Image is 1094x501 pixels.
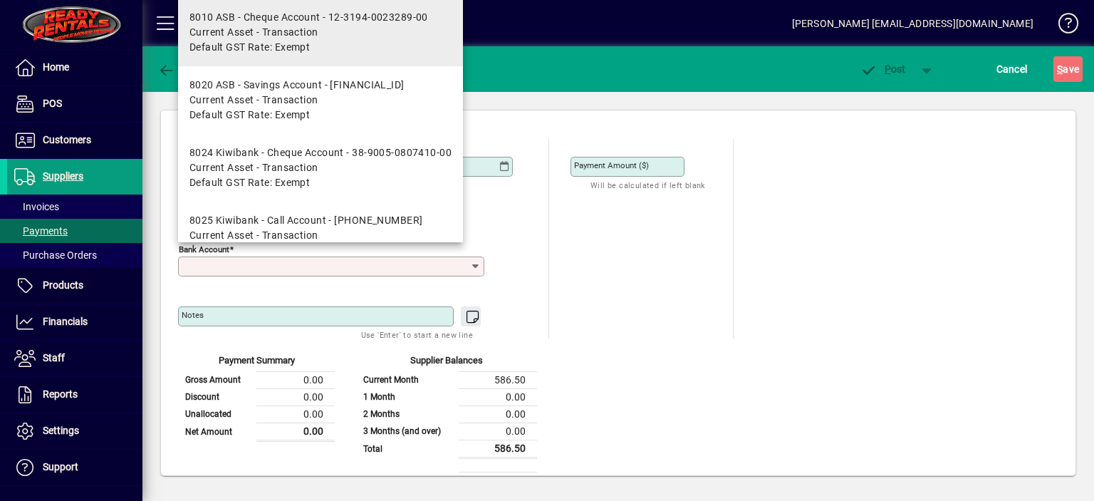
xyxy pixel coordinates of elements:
[7,50,142,86] a: Home
[189,145,452,160] div: 8024 Kiwibank - Cheque Account - 38-9005-0807410-00
[7,195,142,219] a: Invoices
[1048,3,1076,49] a: Knowledge Base
[43,61,69,73] span: Home
[7,413,142,449] a: Settings
[7,219,142,243] a: Payments
[860,63,906,75] span: ost
[178,371,256,388] td: Gross Amount
[189,93,318,108] span: Current Asset - Transaction
[157,63,205,75] span: Back
[7,123,142,158] a: Customers
[590,177,705,193] mat-hint: Will be calculated if left blank
[14,225,68,237] span: Payments
[361,326,473,343] mat-hint: Use 'Enter' to start a new line
[189,40,311,55] span: Default GST Rate: Exempt
[189,10,428,25] div: 8010 ASB - Cheque Account - 12-3194-0023289-00
[459,371,537,388] td: 586.50
[459,440,537,458] td: 586.50
[179,244,229,254] mat-label: Bank Account
[7,86,142,122] a: POS
[178,202,463,269] mat-option: 8025 Kiwibank - Call Account - 38-9005-0807410-01
[189,228,318,243] span: Current Asset - Transaction
[792,12,1033,35] div: [PERSON_NAME] [EMAIL_ADDRESS][DOMAIN_NAME]
[189,108,311,123] span: Default GST Rate: Exempt
[43,279,83,291] span: Products
[459,423,537,440] td: 0.00
[178,353,335,371] div: Payment Summary
[189,78,405,93] div: 8020 ASB - Savings Account - [FINANCIAL_ID]
[43,388,78,400] span: Reports
[178,423,256,440] td: Net Amount
[1057,58,1079,81] span: ave
[356,472,459,489] td: Balance after payment
[7,304,142,340] a: Financials
[178,339,335,442] app-page-summary-card: Payment Summary
[43,98,62,109] span: POS
[7,268,142,304] a: Products
[993,56,1031,82] button: Cancel
[853,56,913,82] button: Post
[178,388,256,406] td: Discount
[43,352,65,363] span: Staff
[189,25,318,40] span: Current Asset - Transaction
[189,213,423,228] div: 8025 Kiwibank - Call Account - [PHONE_NUMBER]
[178,134,463,202] mat-option: 8024 Kiwibank - Cheque Account - 38-9005-0807410-00
[182,310,204,320] mat-label: Notes
[356,339,537,490] app-page-summary-card: Supplier Balances
[256,406,335,423] td: 0.00
[885,63,891,75] span: P
[14,201,59,212] span: Invoices
[43,461,78,472] span: Support
[189,160,318,175] span: Current Asset - Transaction
[996,58,1028,81] span: Cancel
[178,66,463,134] mat-option: 8020 ASB - Savings Account - 12-3194-0023289-50
[356,440,459,458] td: Total
[1057,63,1063,75] span: S
[256,371,335,388] td: 0.00
[154,56,209,82] button: Back
[7,243,142,267] a: Purchase Orders
[459,472,537,489] td: 586.50
[7,450,142,485] a: Support
[356,388,459,406] td: 1 Month
[178,406,256,423] td: Unallocated
[256,423,335,440] td: 0.00
[43,316,88,327] span: Financials
[43,170,83,182] span: Suppliers
[574,160,649,170] mat-label: Payment Amount ($)
[256,388,335,406] td: 0.00
[356,406,459,423] td: 2 Months
[142,56,221,82] app-page-header-button: Back
[356,353,537,371] div: Supplier Balances
[356,423,459,440] td: 3 Months (and over)
[356,371,459,388] td: Current Month
[459,406,537,423] td: 0.00
[43,134,91,145] span: Customers
[1053,56,1083,82] button: Save
[7,341,142,376] a: Staff
[7,377,142,413] a: Reports
[14,249,97,261] span: Purchase Orders
[459,388,537,406] td: 0.00
[43,425,79,436] span: Settings
[189,175,311,190] span: Default GST Rate: Exempt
